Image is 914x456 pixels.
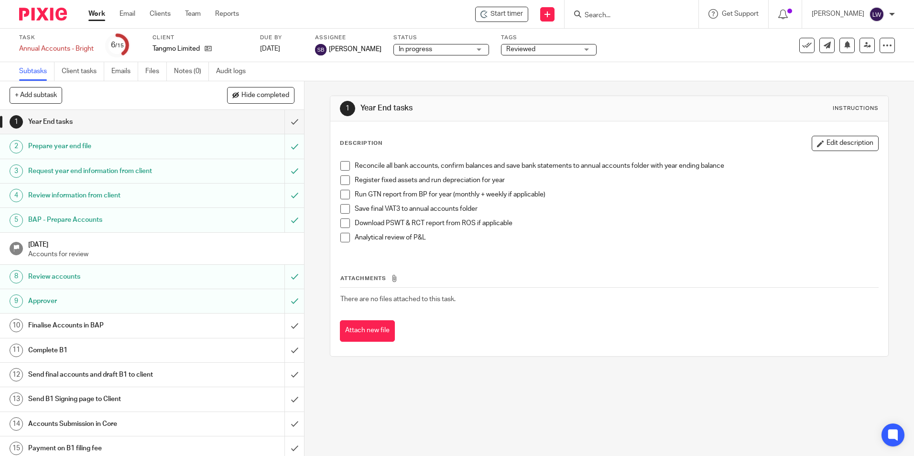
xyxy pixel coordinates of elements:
[28,343,193,358] h1: Complete B1
[19,8,67,21] img: Pixie
[28,238,295,250] h1: [DATE]
[260,34,303,42] label: Due by
[150,9,171,19] a: Clients
[355,175,878,185] p: Register fixed assets and run depreciation for year
[111,62,138,81] a: Emails
[28,250,295,259] p: Accounts for review
[340,140,382,147] p: Description
[145,62,167,81] a: Files
[115,43,124,48] small: /15
[355,161,878,171] p: Reconcile all bank accounts, confirm balances and save bank statements to annual accounts folder ...
[10,270,23,283] div: 8
[340,276,386,281] span: Attachments
[19,44,94,54] div: Annual Accounts - Bright
[812,136,879,151] button: Edit description
[28,368,193,382] h1: Send final accounts and draft B1 to client
[506,46,535,53] span: Reviewed
[10,164,23,178] div: 3
[28,318,193,333] h1: Finalise Accounts in BAP
[10,189,23,202] div: 4
[10,294,23,308] div: 9
[360,103,630,113] h1: Year End tasks
[501,34,597,42] label: Tags
[241,92,289,99] span: Hide completed
[28,270,193,284] h1: Review accounts
[28,164,193,178] h1: Request year end information from client
[120,9,135,19] a: Email
[584,11,670,20] input: Search
[315,34,381,42] label: Assignee
[10,140,23,153] div: 2
[174,62,209,81] a: Notes (0)
[355,233,878,242] p: Analytical review of P&L
[10,417,23,431] div: 14
[28,417,193,431] h1: Accounts Submission in Core
[355,204,878,214] p: Save final VAT3 to annual accounts folder
[28,392,193,406] h1: Send B1 Signing page to Client
[722,11,759,17] span: Get Support
[88,9,105,19] a: Work
[19,34,94,42] label: Task
[355,190,878,199] p: Run GTN report from BP for year (monthly + weekly if applicable)
[152,44,200,54] p: Tangmo Limited
[10,319,23,332] div: 10
[329,44,381,54] span: [PERSON_NAME]
[28,139,193,153] h1: Prepare year end file
[28,294,193,308] h1: Approver
[315,44,326,55] img: svg%3E
[10,442,23,455] div: 15
[227,87,294,103] button: Hide completed
[10,392,23,406] div: 13
[812,9,864,19] p: [PERSON_NAME]
[28,441,193,456] h1: Payment on B1 filing fee
[340,101,355,116] div: 1
[28,115,193,129] h1: Year End tasks
[10,368,23,381] div: 12
[260,45,280,52] span: [DATE]
[393,34,489,42] label: Status
[340,320,395,342] button: Attach new file
[399,46,432,53] span: In progress
[185,9,201,19] a: Team
[10,344,23,357] div: 11
[111,40,124,51] div: 6
[355,218,878,228] p: Download PSWT & RCT report from ROS if applicable
[869,7,884,22] img: svg%3E
[152,34,248,42] label: Client
[10,115,23,129] div: 1
[10,87,62,103] button: + Add subtask
[10,214,23,227] div: 5
[62,62,104,81] a: Client tasks
[19,62,54,81] a: Subtasks
[215,9,239,19] a: Reports
[28,213,193,227] h1: BAP - Prepare Accounts
[28,188,193,203] h1: Review information from client
[475,7,528,22] div: Tangmo Limited - Annual Accounts - Bright
[490,9,523,19] span: Start timer
[833,105,879,112] div: Instructions
[216,62,253,81] a: Audit logs
[340,296,456,303] span: There are no files attached to this task.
